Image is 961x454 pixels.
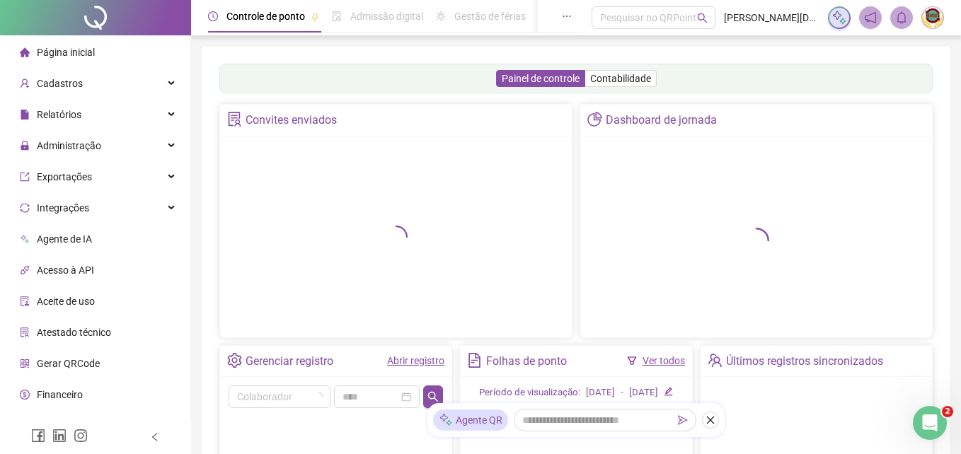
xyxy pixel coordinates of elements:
span: home [20,47,30,57]
span: Exportações [37,171,92,182]
span: Contabilidade [590,73,651,84]
span: Página inicial [37,47,95,58]
span: Aceite de uso [37,296,95,307]
span: lock [20,141,30,151]
span: instagram [74,429,88,443]
span: user-add [20,78,30,88]
img: sparkle-icon.fc2bf0ac1784a2077858766a79e2daf3.svg [831,10,847,25]
div: - [621,385,623,400]
span: file-done [332,11,342,21]
span: team [708,353,723,368]
span: Agente de IA [37,233,92,245]
span: [PERSON_NAME][DATE] - [PERSON_NAME] [724,10,819,25]
div: Últimos registros sincronizados [726,349,883,373]
span: pushpin [311,13,319,21]
span: linkedin [52,429,67,443]
span: export [20,172,30,182]
span: audit [20,296,30,306]
span: filter [627,356,637,366]
span: Acesso à API [37,264,94,276]
span: api [20,265,30,275]
span: dollar [20,390,30,400]
div: [DATE] [629,385,658,400]
span: left [150,432,160,442]
span: search [427,391,439,402]
span: Cadastros [37,78,83,89]
span: loading [314,392,323,401]
img: sparkle-icon.fc2bf0ac1784a2077858766a79e2daf3.svg [439,413,453,428]
span: Gerar QRCode [37,358,100,369]
span: setting [227,353,242,368]
span: clock-circle [208,11,218,21]
span: edit [664,387,673,396]
span: Gestão de férias [454,11,526,22]
span: close [706,415,715,425]
span: Painel de controle [502,73,580,84]
div: Gerenciar registro [246,349,333,373]
span: facebook [31,429,45,443]
span: loading [385,226,408,248]
span: bell [895,11,908,24]
span: Integrações [37,202,89,214]
span: sun [436,11,446,21]
span: Controle de ponto [226,11,305,22]
div: Folhas de ponto [486,349,567,373]
span: notification [864,11,877,24]
div: [DATE] [586,385,615,400]
a: Abrir registro [387,355,444,366]
span: Administração [37,140,101,151]
img: 14018 [922,7,943,28]
span: file [20,110,30,120]
span: pie-chart [587,112,602,127]
span: solution [227,112,242,127]
span: ellipsis [562,11,572,21]
span: send [678,415,688,425]
span: Relatórios [37,109,81,120]
span: qrcode [20,359,30,368]
a: Ver todos [643,355,685,366]
div: Agente QR [433,409,508,431]
span: solution [20,327,30,337]
div: Convites enviados [246,108,337,132]
div: Período de visualização: [479,385,580,400]
span: Atestado técnico [37,327,111,338]
span: 2 [942,406,953,417]
span: search [697,13,708,23]
span: file-text [467,353,482,368]
span: loading [744,228,769,253]
span: Financeiro [37,389,83,400]
iframe: Intercom live chat [913,406,947,440]
span: sync [20,203,30,213]
div: Dashboard de jornada [606,108,717,132]
span: Admissão digital [350,11,423,22]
